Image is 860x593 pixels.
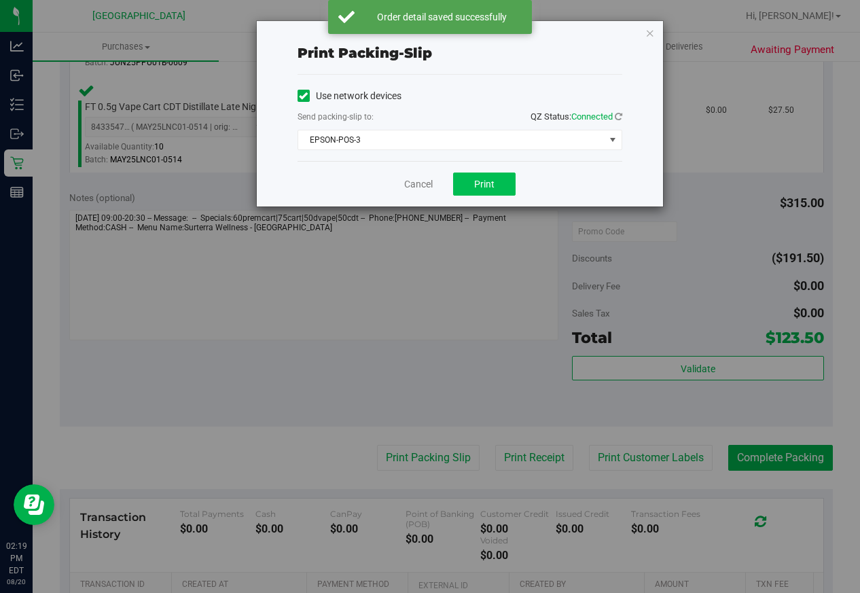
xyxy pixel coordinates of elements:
a: Cancel [404,177,433,192]
label: Send packing-slip to: [298,111,374,123]
span: Print packing-slip [298,45,432,61]
span: Connected [571,111,613,122]
button: Print [453,173,516,196]
iframe: Resource center [14,484,54,525]
span: QZ Status: [531,111,622,122]
span: EPSON-POS-3 [298,130,605,149]
div: Order detail saved successfully [362,10,522,24]
span: Print [474,179,495,190]
span: select [604,130,621,149]
label: Use network devices [298,89,401,103]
